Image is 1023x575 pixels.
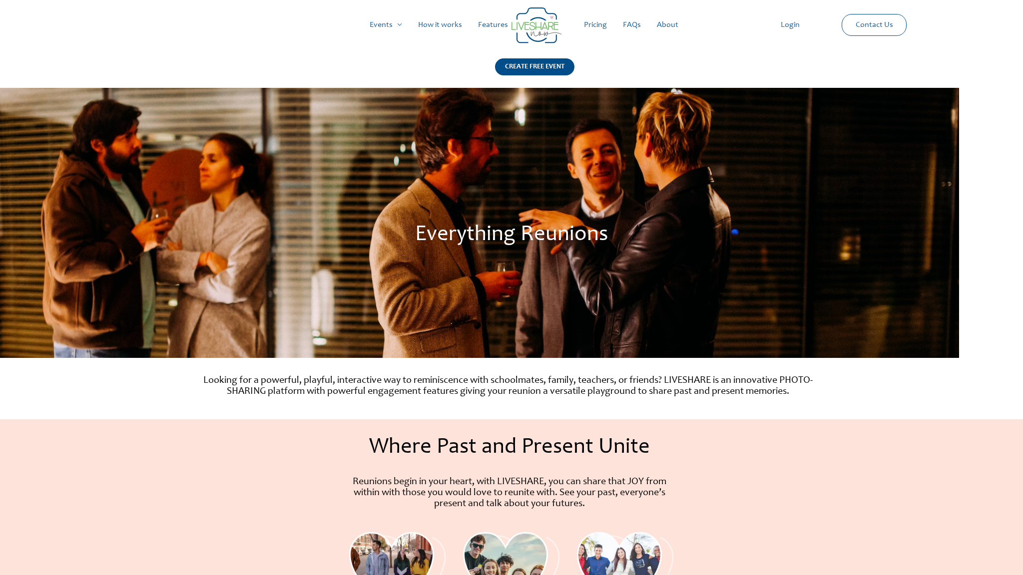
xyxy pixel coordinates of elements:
a: Features [470,9,516,41]
div: CREATE FREE EVENT [495,58,574,75]
a: Login [773,9,808,41]
a: About [649,9,686,41]
a: How it works [410,9,470,41]
a: Events [362,9,410,41]
a: CREATE FREE EVENT [495,58,574,88]
a: FAQs [615,9,649,41]
a: Contact Us [848,14,901,35]
img: Group 14 | Live Photo Slideshow for Events | Create Free Events Album for Any Occasion [511,7,561,43]
span: Everything Reunions [415,224,608,246]
nav: Site Navigation [17,9,1006,41]
h1: Where Past and Present Unite [334,437,685,459]
p: Reunions begin in your heart, with LIVESHARE, you can share that JOY from within with those you w... [342,477,677,510]
a: Pricing [576,9,615,41]
p: Looking for a powerful, playful, interactive way to reminiscence with schoolmates, family, teache... [187,375,829,397]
